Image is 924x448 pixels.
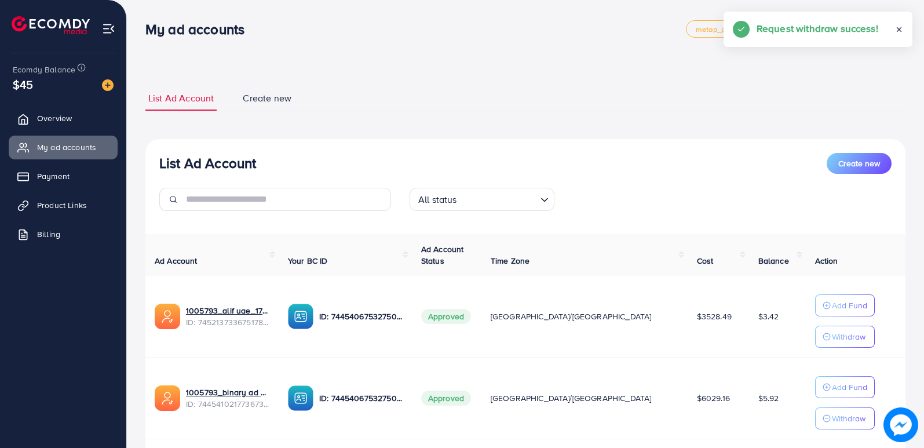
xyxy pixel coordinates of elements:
img: ic-ba-acc.ded83a64.svg [288,385,313,411]
a: My ad accounts [9,136,118,159]
span: All status [416,191,459,208]
p: Withdraw [832,330,865,344]
div: <span class='underline'>1005793_binary ad account 1_1733519668386</span></br>7445410217736732673 [186,387,269,410]
a: Billing [9,223,118,246]
img: menu [102,22,115,35]
span: Payment [37,170,70,182]
h5: Request withdraw success! [757,21,878,36]
img: ic-ads-acc.e4c84228.svg [155,304,180,329]
span: $3.42 [758,311,779,322]
span: My ad accounts [37,141,96,153]
span: $5.92 [758,392,779,404]
a: Product Links [9,194,118,217]
h3: My ad accounts [145,21,254,38]
a: 1005793_binary ad account 1_1733519668386 [186,387,269,398]
span: $45 [13,76,33,93]
h3: List Ad Account [159,155,256,172]
span: Approved [421,391,471,406]
button: Add Fund [815,376,875,398]
span: Product Links [37,199,87,211]
span: Action [815,255,838,267]
span: ID: 7452137336751783937 [186,316,269,328]
img: ic-ba-acc.ded83a64.svg [288,304,313,329]
a: metap_pakistan_001 [686,20,776,38]
a: Payment [9,165,118,188]
img: image [102,79,114,91]
button: Add Fund [815,294,875,316]
span: List Ad Account [148,92,214,105]
input: Search for option [461,189,536,208]
div: Search for option [410,188,554,211]
span: Balance [758,255,789,267]
span: Approved [421,309,471,324]
a: 1005793_alif uae_1735085948322 [186,305,269,316]
span: Create new [243,92,291,105]
span: [GEOGRAPHIC_DATA]/[GEOGRAPHIC_DATA] [491,311,652,322]
span: $3528.49 [697,311,732,322]
div: <span class='underline'>1005793_alif uae_1735085948322</span></br>7452137336751783937 [186,305,269,329]
a: Overview [9,107,118,130]
button: Withdraw [815,326,875,348]
span: Ad Account Status [421,243,464,267]
span: Time Zone [491,255,529,267]
img: image [883,407,918,442]
span: Ecomdy Balance [13,64,75,75]
span: Ad Account [155,255,198,267]
span: [GEOGRAPHIC_DATA]/[GEOGRAPHIC_DATA] [491,392,652,404]
span: ID: 7445410217736732673 [186,398,269,410]
p: Add Fund [832,380,867,394]
button: Create new [827,153,892,174]
span: Overview [37,112,72,124]
span: Cost [697,255,714,267]
button: Withdraw [815,407,875,429]
img: ic-ads-acc.e4c84228.svg [155,385,180,411]
span: Create new [838,158,880,169]
span: metap_pakistan_001 [696,26,766,33]
p: Add Fund [832,298,867,312]
p: ID: 7445406753275019281 [319,309,403,323]
p: Withdraw [832,411,865,425]
span: Billing [37,228,60,240]
span: $6029.16 [697,392,730,404]
img: logo [12,16,90,34]
span: Your BC ID [288,255,328,267]
p: ID: 7445406753275019281 [319,391,403,405]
